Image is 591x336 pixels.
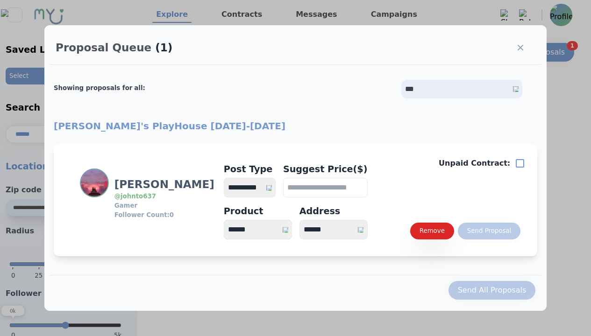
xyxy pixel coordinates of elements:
h3: Follower Count: 0 [114,210,214,220]
h3: Gamer [114,201,214,210]
h2: [PERSON_NAME]'s PlayHouse [DATE] - [DATE] [54,119,537,133]
h4: Suggest Price($) [283,163,368,176]
div: all : [134,84,145,93]
h4: Post Type [224,163,276,176]
div: Send Proposal [467,226,511,236]
div: Send All Proposals [458,285,527,296]
a: @johnto637 [114,193,156,200]
div: Remove [420,226,445,236]
button: Remove [410,223,454,239]
button: Send Proposal [458,223,520,239]
div: Address [299,205,368,218]
div: Product [224,205,292,218]
button: Send All Proposals [449,281,536,300]
span: (1) [155,42,172,54]
h2: Proposal Queue [56,42,151,54]
p: Unpaid Contract: [439,158,510,169]
h3: [PERSON_NAME] [114,177,214,192]
h2: Showing proposals for [54,78,145,98]
img: Profile [81,169,108,196]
